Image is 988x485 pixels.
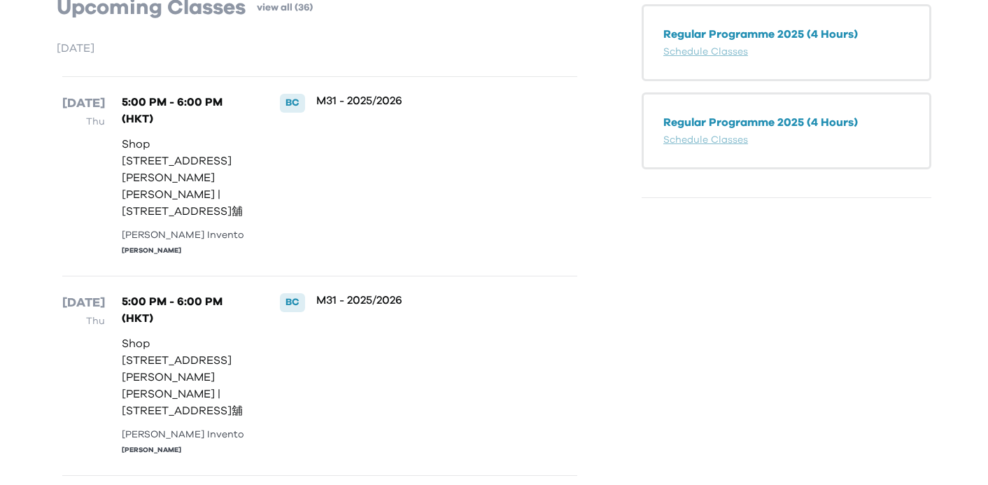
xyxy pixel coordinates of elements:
[62,94,105,113] p: [DATE]
[663,47,748,57] a: Schedule Classes
[316,293,531,307] p: M31 - 2025/2026
[257,1,313,15] a: view all (36)
[62,293,105,313] p: [DATE]
[663,135,748,145] a: Schedule Classes
[122,445,250,456] div: [PERSON_NAME]
[280,293,305,311] div: BC
[663,26,910,43] p: Regular Programme 2025 (4 Hours)
[122,94,250,127] p: 5:00 PM - 6:00 PM (HKT)
[316,94,531,108] p: M31 - 2025/2026
[122,335,250,419] p: Shop [STREET_ADDRESS][PERSON_NAME][PERSON_NAME] | [STREET_ADDRESS]舖
[57,40,583,57] p: [DATE]
[122,136,250,220] p: Shop [STREET_ADDRESS][PERSON_NAME][PERSON_NAME] | [STREET_ADDRESS]舖
[122,228,250,243] div: [PERSON_NAME] Invento
[663,114,910,131] p: Regular Programme 2025 (4 Hours)
[122,293,250,327] p: 5:00 PM - 6:00 PM (HKT)
[280,94,305,112] div: BC
[122,246,250,256] div: [PERSON_NAME]
[62,313,105,330] p: Thu
[62,113,105,130] p: Thu
[122,428,250,442] div: [PERSON_NAME] Invento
